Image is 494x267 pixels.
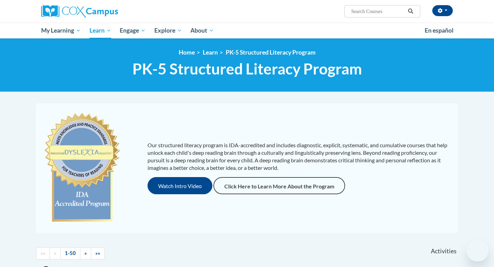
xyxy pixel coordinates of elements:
a: Previous [49,247,61,259]
span: » [84,250,87,256]
span: En español [425,27,454,34]
span: My Learning [41,26,81,35]
button: Watch Intro Video [148,177,212,194]
img: Cox Campus [41,5,118,18]
a: Begining [36,247,50,259]
a: Next [80,247,91,259]
button: Account Settings [432,5,453,16]
a: Explore [150,23,186,38]
span: Explore [154,26,182,35]
a: Home [179,49,195,56]
span: »» [95,250,100,256]
a: My Learning [37,23,85,38]
a: End [91,247,105,259]
a: 1-50 [60,247,80,259]
span: «« [40,250,45,256]
a: Learn [203,49,218,56]
a: About [186,23,219,38]
span: Engage [120,26,145,35]
div: Main menu [31,23,463,38]
span: Activities [431,247,457,255]
a: Learn [85,23,116,38]
p: Our structured literacy program is IDA-accredited and includes diagnostic, explicit, systematic, ... [148,141,451,172]
a: Engage [115,23,150,38]
button: Search [405,7,416,15]
iframe: Button to launch messaging window [467,240,489,262]
input: Search Courses [351,7,405,15]
img: c477cda6-e343-453b-bfce-d6f9e9818e1c.png [43,109,121,226]
span: About [190,26,214,35]
a: PK-5 Structured Literacy Program [226,49,316,56]
span: « [54,250,56,256]
a: En español [420,23,458,38]
span: PK-5 Structured Literacy Program [132,60,362,78]
a: Click Here to Learn More About the Program [213,177,345,194]
a: Cox Campus [41,5,172,18]
span: Learn [90,26,111,35]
